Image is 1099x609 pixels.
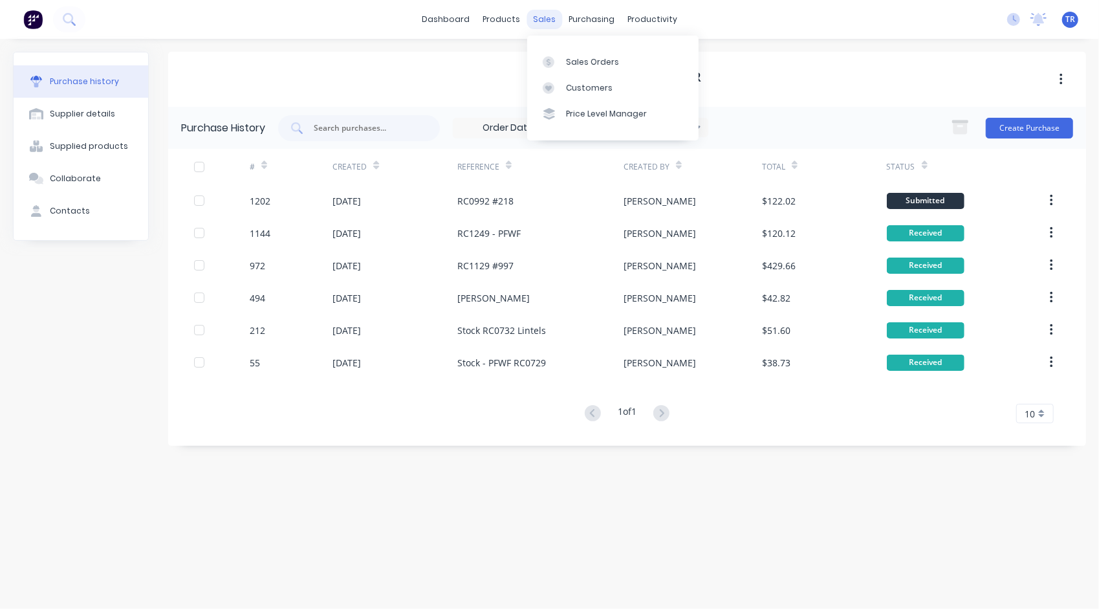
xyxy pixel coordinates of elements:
[50,140,128,152] div: Supplied products
[887,225,964,241] div: Received
[618,404,637,423] div: 1 of 1
[762,194,796,208] div: $122.02
[50,76,119,87] div: Purchase history
[23,10,43,29] img: Factory
[14,98,148,130] button: Supplier details
[624,324,696,337] div: [PERSON_NAME]
[457,291,530,305] div: [PERSON_NAME]
[50,205,90,217] div: Contacts
[457,194,514,208] div: RC0992 #218
[332,227,361,240] div: [DATE]
[250,356,260,370] div: 55
[624,356,696,370] div: [PERSON_NAME]
[986,118,1073,138] button: Create Purchase
[624,227,696,240] div: [PERSON_NAME]
[624,161,669,173] div: Created By
[250,227,270,240] div: 1144
[250,324,265,337] div: 212
[762,324,790,337] div: $51.60
[181,120,265,136] div: Purchase History
[457,227,521,240] div: RC1249 - PFWF
[562,10,621,29] div: purchasing
[887,161,915,173] div: Status
[476,10,527,29] div: products
[887,322,964,338] div: Received
[457,259,514,272] div: RC1129 #997
[250,291,265,305] div: 494
[14,65,148,98] button: Purchase history
[332,324,361,337] div: [DATE]
[50,173,101,184] div: Collaborate
[621,10,684,29] div: productivity
[415,10,476,29] a: dashboard
[887,355,964,371] div: Received
[624,194,696,208] div: [PERSON_NAME]
[250,194,270,208] div: 1202
[14,162,148,195] button: Collaborate
[887,193,964,209] div: Submitted
[1065,14,1075,25] span: TR
[566,82,613,94] div: Customers
[332,194,361,208] div: [DATE]
[1025,407,1035,421] span: 10
[624,259,696,272] div: [PERSON_NAME]
[566,108,647,120] div: Price Level Manager
[50,108,115,120] div: Supplier details
[457,324,546,337] div: Stock RC0732 Lintels
[527,101,699,127] a: Price Level Manager
[332,356,361,370] div: [DATE]
[332,259,361,272] div: [DATE]
[762,291,790,305] div: $42.82
[332,161,367,173] div: Created
[332,291,361,305] div: [DATE]
[14,195,148,227] button: Contacts
[14,130,148,162] button: Supplied products
[887,290,964,306] div: Received
[887,258,964,274] div: Received
[527,75,699,101] a: Customers
[566,56,619,68] div: Sales Orders
[312,122,420,135] input: Search purchases...
[624,291,696,305] div: [PERSON_NAME]
[527,49,699,74] a: Sales Orders
[457,356,546,370] div: Stock - PFWF RC0729
[762,161,785,173] div: Total
[457,161,499,173] div: Reference
[250,259,265,272] div: 972
[250,161,255,173] div: #
[453,118,562,138] input: Order Date
[762,259,796,272] div: $429.66
[762,227,796,240] div: $120.12
[527,10,562,29] div: sales
[762,356,790,370] div: $38.73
